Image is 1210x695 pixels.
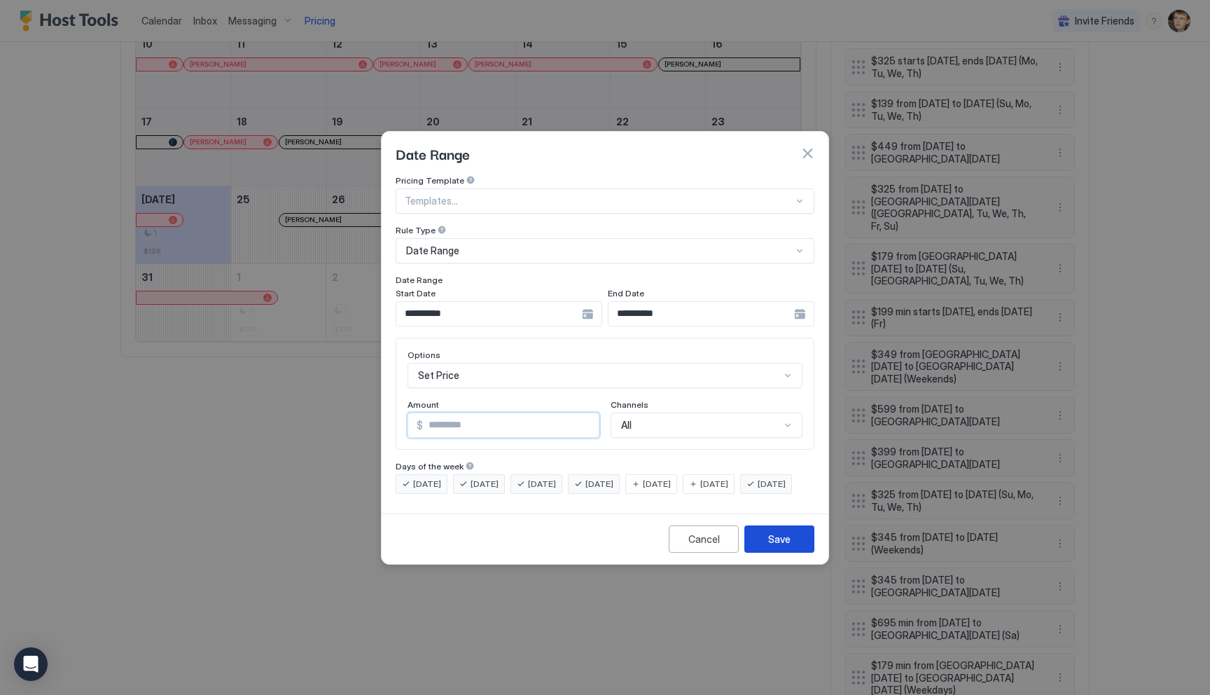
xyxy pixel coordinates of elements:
[396,143,470,164] span: Date Range
[14,647,48,681] div: Open Intercom Messenger
[621,419,632,432] span: All
[643,478,671,490] span: [DATE]
[396,461,464,472] span: Days of the week
[528,478,556,490] span: [DATE]
[669,525,739,553] button: Cancel
[471,478,499,490] span: [DATE]
[608,288,644,298] span: End Date
[768,532,791,546] div: Save
[609,302,794,326] input: Input Field
[413,478,441,490] span: [DATE]
[396,175,464,186] span: Pricing Template
[396,302,582,326] input: Input Field
[396,288,436,298] span: Start Date
[744,525,814,553] button: Save
[418,369,459,382] span: Set Price
[406,245,459,257] span: Date Range
[585,478,613,490] span: [DATE]
[611,399,648,410] span: Channels
[417,419,423,432] span: $
[700,478,728,490] span: [DATE]
[758,478,786,490] span: [DATE]
[688,532,720,546] div: Cancel
[396,225,436,235] span: Rule Type
[408,350,440,360] span: Options
[396,275,443,285] span: Date Range
[423,413,599,437] input: Input Field
[408,399,439,410] span: Amount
